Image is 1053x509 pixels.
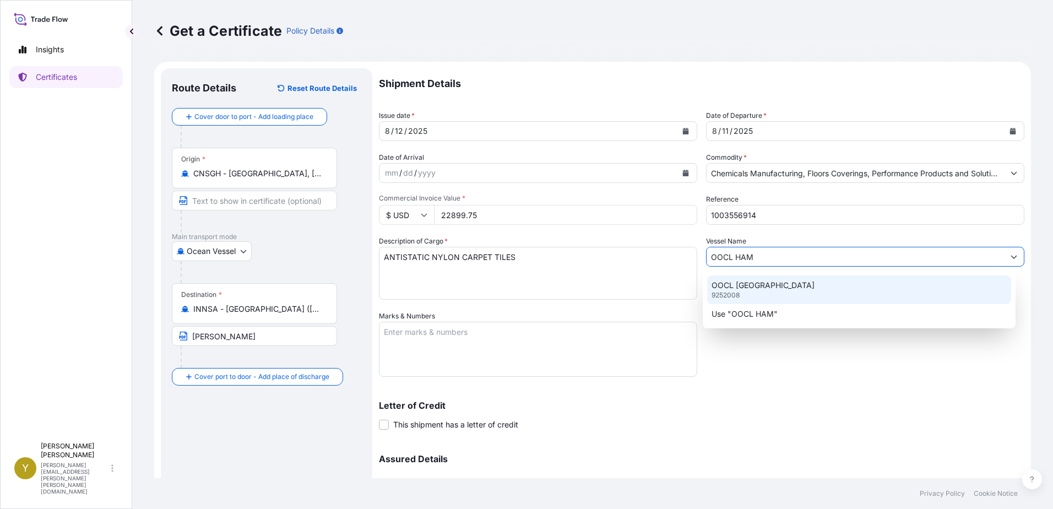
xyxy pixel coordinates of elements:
[706,194,739,205] label: Reference
[172,232,361,241] p: Main transport mode
[712,308,778,320] p: Use "OOCL HAM"
[706,476,756,488] label: Named Assured
[187,246,236,257] span: Ocean Vessel
[434,205,697,225] input: Enter amount
[393,419,518,430] span: This shipment has a letter of credit
[172,241,252,261] button: Select transport
[391,124,394,138] div: /
[172,191,337,210] input: Text to appear on certificate
[379,476,436,488] span: Primary Assured
[706,236,746,247] label: Vessel Name
[1004,247,1024,267] button: Show suggestions
[407,124,428,138] div: year,
[172,82,236,95] p: Route Details
[706,110,767,121] span: Date of Departure
[707,275,1012,324] div: Suggestions
[417,166,437,180] div: year,
[711,124,718,138] div: month,
[718,124,721,138] div: /
[402,166,414,180] div: day,
[1004,163,1024,183] button: Show suggestions
[394,124,404,138] div: day,
[36,44,64,55] p: Insights
[286,25,334,36] p: Policy Details
[379,401,1024,410] p: Letter of Credit
[379,110,415,121] span: Issue date
[384,124,391,138] div: month,
[194,111,313,122] span: Cover door to port - Add loading place
[920,489,965,498] p: Privacy Policy
[730,124,732,138] div: /
[379,311,435,322] label: Marks & Numbers
[287,83,357,94] p: Reset Route Details
[194,371,329,382] span: Cover port to door - Add place of discharge
[379,152,424,163] span: Date of Arrival
[379,194,697,203] span: Commercial Invoice Value
[1004,122,1022,140] button: Calendar
[399,166,402,180] div: /
[712,280,815,291] p: OOCL [GEOGRAPHIC_DATA]
[172,326,337,346] input: Text to appear on certificate
[379,68,1024,99] p: Shipment Details
[22,463,29,474] span: Y
[974,489,1018,498] p: Cookie Notice
[706,152,747,163] label: Commodity
[721,124,730,138] div: day,
[712,291,740,300] p: 9252008
[36,72,77,83] p: Certificates
[707,163,1004,183] input: Type to search commodity
[384,166,399,180] div: month,
[41,442,109,459] p: [PERSON_NAME] [PERSON_NAME]
[41,462,109,495] p: [PERSON_NAME][EMAIL_ADDRESS][PERSON_NAME][PERSON_NAME][DOMAIN_NAME]
[193,168,323,179] input: Origin
[379,236,448,247] label: Description of Cargo
[414,166,417,180] div: /
[677,122,694,140] button: Calendar
[732,124,754,138] div: year,
[379,454,1024,463] p: Assured Details
[181,155,205,164] div: Origin
[404,124,407,138] div: /
[193,304,323,315] input: Destination
[677,164,694,182] button: Calendar
[154,22,282,40] p: Get a Certificate
[181,290,222,299] div: Destination
[706,205,1024,225] input: Enter booking reference
[707,247,1004,267] input: Type to search vessel name or IMO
